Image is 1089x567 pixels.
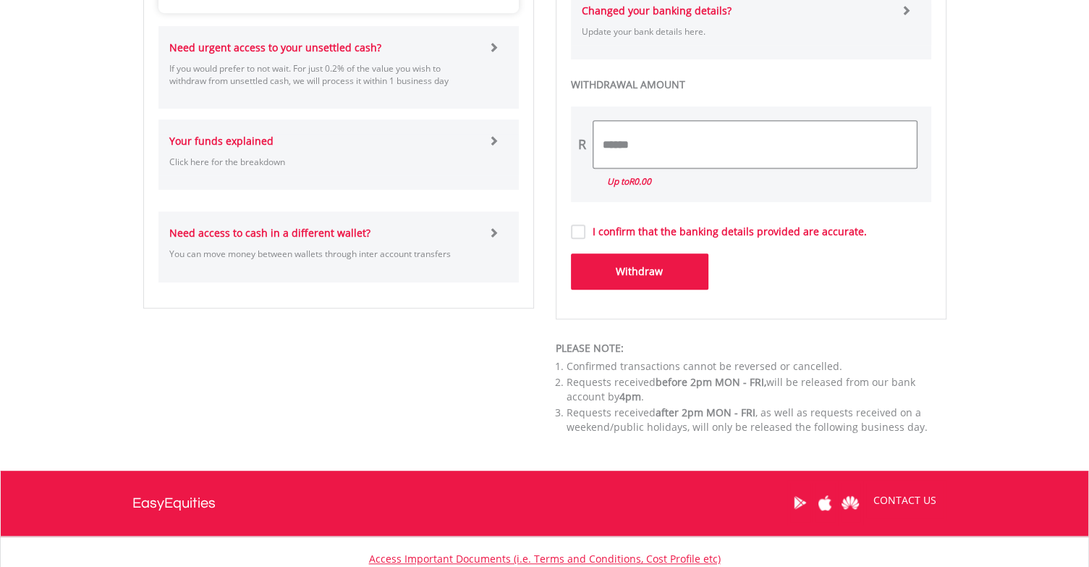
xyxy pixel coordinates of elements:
[556,341,946,356] div: PLEASE NOTE:
[169,156,478,168] p: Click here for the breakdown
[169,134,274,148] strong: Your funds explained
[578,135,586,154] div: R
[582,25,891,38] p: Update your bank details here.
[169,62,478,87] p: If you would prefer to not wait. For just 0.2% of the value you wish to withdraw from unsettled c...
[656,406,755,419] span: after 2pm MON - FRI
[629,175,651,188] span: R0.00
[787,480,813,525] a: Google Play
[567,406,946,434] li: Requests received , as well as requests received on a weekend/public holidays, will only be relea...
[863,480,946,521] a: CONTACT US
[571,77,931,92] label: WITHDRAWAL AMOUNT
[132,471,216,536] a: EasyEquities
[607,175,651,188] i: Up to
[567,375,946,404] li: Requests received will be released from our bank account by .
[656,375,766,389] span: before 2pm MON - FRI,
[567,359,946,374] li: Confirmed transactions cannot be reversed or cancelled.
[571,253,708,290] button: Withdraw
[619,390,641,403] span: 4pm
[169,41,381,54] strong: Need urgent access to your unsettled cash?
[169,248,478,260] p: You can move money between wallets through inter account transfers
[585,224,867,239] label: I confirm that the banking details provided are accurate.
[169,226,370,240] strong: Need access to cash in a different wallet?
[369,552,721,566] a: Access Important Documents (i.e. Terms and Conditions, Cost Profile etc)
[169,211,508,282] a: Need access to cash in a different wallet? You can move money between wallets through inter accou...
[582,4,732,17] strong: Changed your banking details?
[813,480,838,525] a: Apple
[838,480,863,525] a: Huawei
